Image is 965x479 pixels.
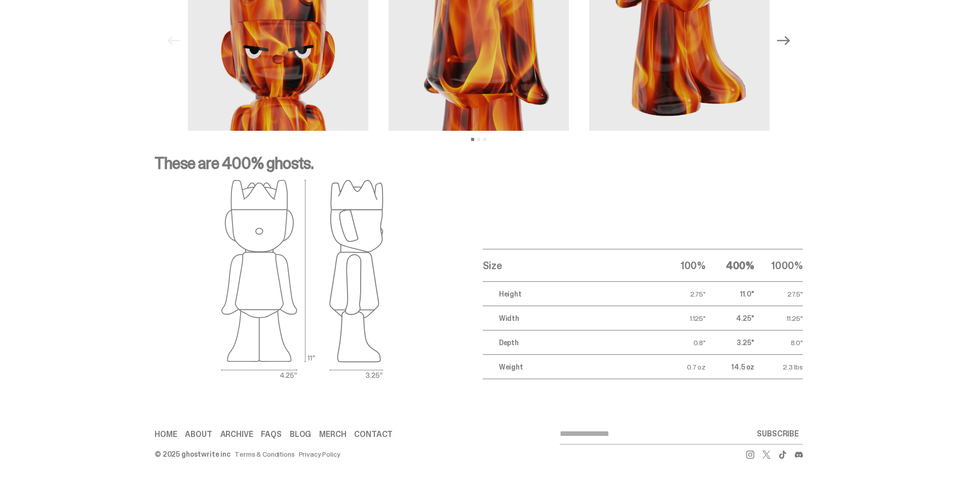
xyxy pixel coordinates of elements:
[483,249,657,282] th: Size
[754,330,803,355] td: 8.0"
[483,282,657,306] td: Height
[773,29,795,52] button: Next
[155,451,230,458] div: © 2025 ghostwrite inc
[290,430,311,438] a: Blog
[155,155,803,179] p: These are 400% ghosts.
[319,430,346,438] a: Merch
[477,138,480,141] button: View slide 2
[706,306,754,330] td: 4.25"
[706,330,754,355] td: 3.25"
[657,249,706,282] th: 100%
[657,355,706,379] td: 0.7 oz
[754,249,803,282] th: 1000%
[706,355,754,379] td: 14.5 oz
[754,355,803,379] td: 2.3 lbs
[753,424,803,444] button: SUBSCRIBE
[185,430,212,438] a: About
[221,179,383,379] img: ghost outlines spec
[299,451,340,458] a: Privacy Policy
[261,430,281,438] a: FAQs
[483,330,657,355] td: Depth
[483,355,657,379] td: Weight
[483,138,486,141] button: View slide 3
[354,430,393,438] a: Contact
[471,138,474,141] button: View slide 1
[657,282,706,306] td: 2.75"
[657,330,706,355] td: 0.8"
[235,451,294,458] a: Terms & Conditions
[220,430,253,438] a: Archive
[754,282,803,306] td: 27.5"
[657,306,706,330] td: 1.125"
[706,282,754,306] td: 11.0"
[706,249,754,282] th: 400%
[155,430,177,438] a: Home
[754,306,803,330] td: 11.25"
[483,306,657,330] td: Width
